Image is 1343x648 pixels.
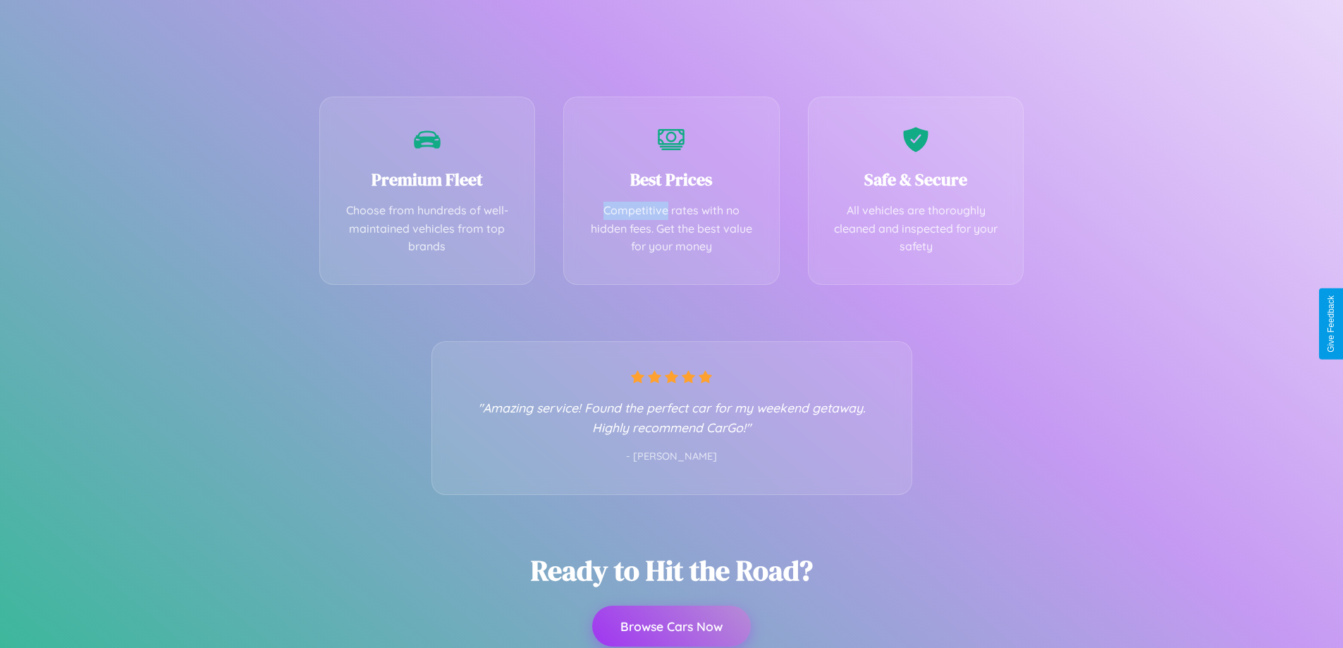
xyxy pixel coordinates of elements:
h3: Best Prices [585,168,758,191]
h3: Safe & Secure [830,168,1002,191]
p: Choose from hundreds of well-maintained vehicles from top brands [341,202,514,256]
h2: Ready to Hit the Road? [531,551,813,589]
p: - [PERSON_NAME] [460,448,883,466]
button: Browse Cars Now [592,606,751,647]
p: All vehicles are thoroughly cleaned and inspected for your safety [830,202,1002,256]
p: "Amazing service! Found the perfect car for my weekend getaway. Highly recommend CarGo!" [460,398,883,437]
p: Competitive rates with no hidden fees. Get the best value for your money [585,202,758,256]
div: Give Feedback [1326,295,1336,353]
h3: Premium Fleet [341,168,514,191]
